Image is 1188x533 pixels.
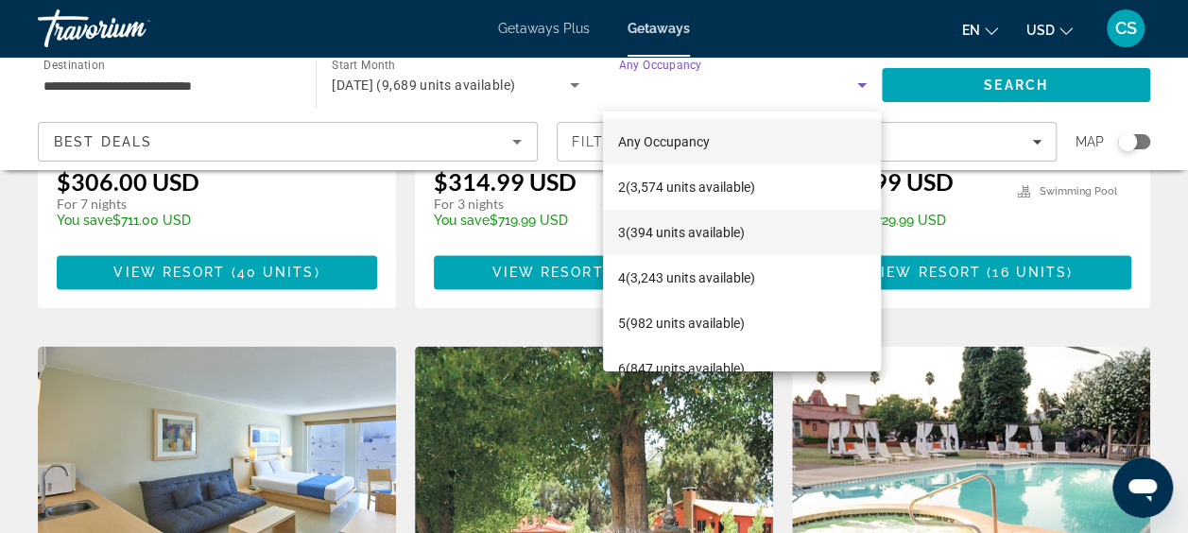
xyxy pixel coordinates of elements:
span: 3 (394 units available) [618,221,745,244]
span: 2 (3,574 units available) [618,176,755,198]
span: Any Occupancy [618,134,710,149]
iframe: Button to launch messaging window [1112,457,1173,518]
span: 4 (3,243 units available) [618,266,755,289]
span: 5 (982 units available) [618,312,745,335]
span: 6 (847 units available) [618,357,745,380]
